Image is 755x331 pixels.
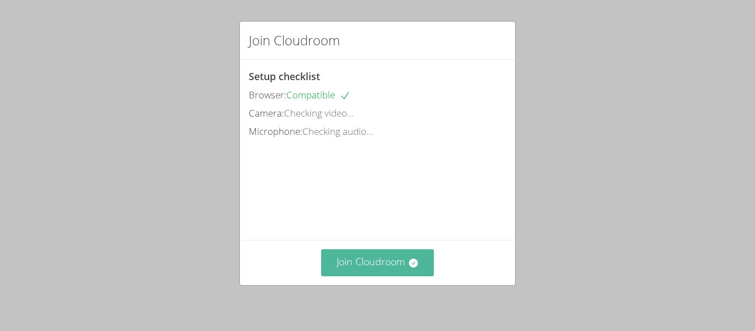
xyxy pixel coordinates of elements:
span: Checking video... [284,107,354,119]
h2: Join Cloudroom [249,30,340,50]
span: Microphone: [249,125,302,138]
span: Compatible [286,88,350,101]
span: Camera: [249,107,284,119]
button: Join Cloudroom [321,249,434,276]
span: Checking audio... [302,125,373,138]
span: Setup checklist [249,70,320,83]
span: Browser: [249,88,286,101]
